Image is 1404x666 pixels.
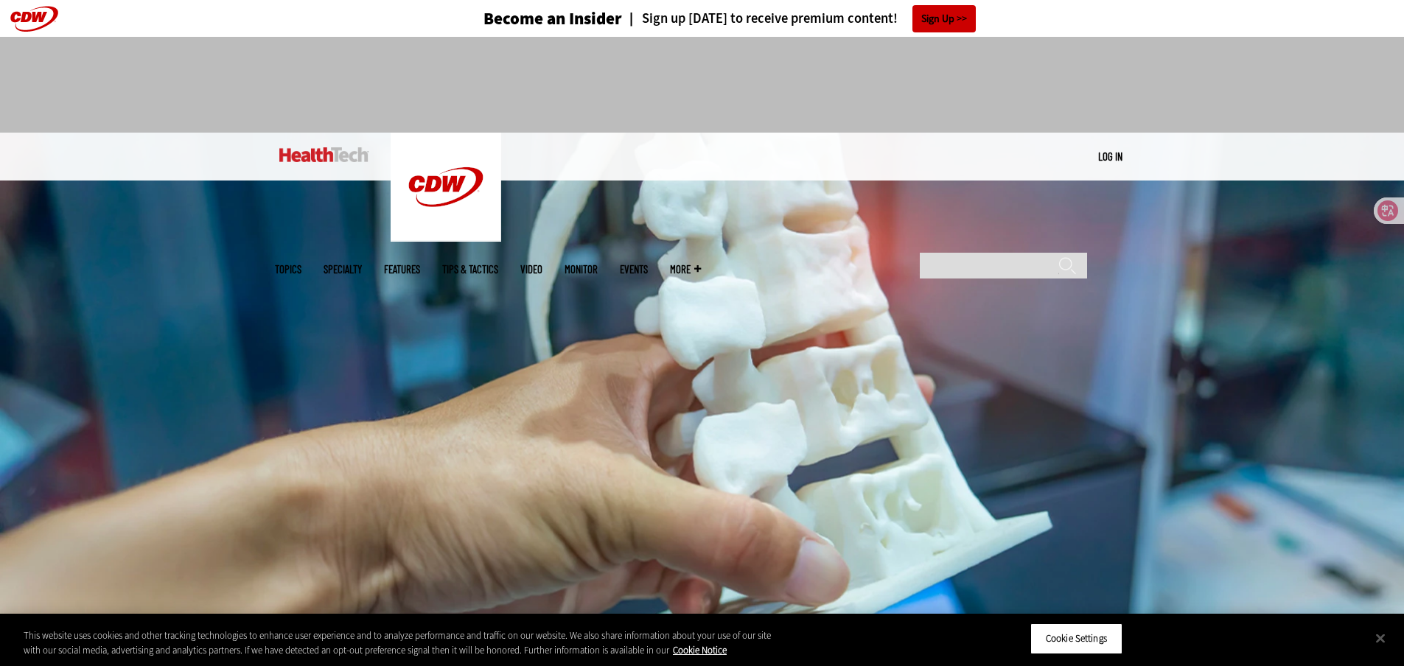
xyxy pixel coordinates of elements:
[324,264,362,275] span: Specialty
[1364,622,1397,654] button: Close
[428,10,622,27] a: Become an Insider
[391,230,501,245] a: CDW
[1098,149,1122,164] div: User menu
[24,628,772,657] div: This website uses cookies and other tracking technologies to enhance user experience and to analy...
[912,5,976,32] a: Sign Up
[622,12,898,26] a: Sign up [DATE] to receive premium content!
[279,147,369,162] img: Home
[442,264,498,275] a: Tips & Tactics
[434,52,971,118] iframe: advertisement
[520,264,542,275] a: Video
[483,10,622,27] h3: Become an Insider
[391,133,501,242] img: Home
[1098,150,1122,163] a: Log in
[670,264,701,275] span: More
[1030,623,1122,654] button: Cookie Settings
[620,264,648,275] a: Events
[384,264,420,275] a: Features
[565,264,598,275] a: MonITor
[275,264,301,275] span: Topics
[673,644,727,656] a: More information about your privacy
